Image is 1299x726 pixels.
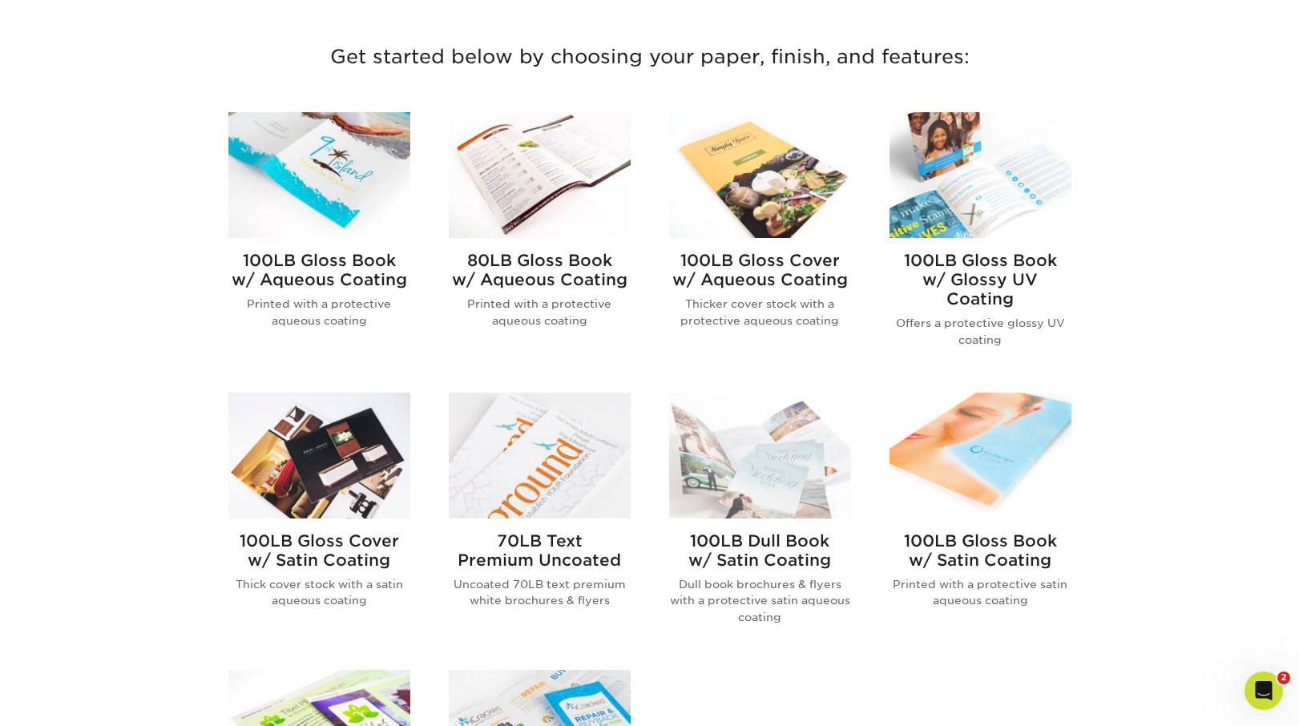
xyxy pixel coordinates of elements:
h2: 100LB Gloss Book w/ Satin Coating [890,531,1071,570]
a: 100LB Gloss Cover<br/>w/ Aqueous Coating Brochures & Flyers 100LB Gloss Coverw/ Aqueous Coating T... [669,112,851,373]
img: 100LB Gloss Book<br/>w/ Glossy UV Coating Brochures & Flyers [890,112,1071,238]
img: 100LB Gloss Book<br/>w/ Aqueous Coating Brochures & Flyers [228,112,410,238]
h2: 80LB Gloss Book w/ Aqueous Coating [449,251,631,289]
p: Printed with a protective satin aqueous coating [890,576,1071,609]
p: Thick cover stock with a satin aqueous coating [228,576,410,609]
h2: 70LB Text Premium Uncoated [449,531,631,570]
a: 80LB Gloss Book<br/>w/ Aqueous Coating Brochures & Flyers 80LB Gloss Bookw/ Aqueous Coating Print... [449,112,631,373]
a: 100LB Gloss Book<br/>w/ Glossy UV Coating Brochures & Flyers 100LB Gloss Bookw/ Glossy UV Coating... [890,112,1071,373]
h3: Get started below by choosing your paper, finish, and features: [181,21,1119,93]
h2: 100LB Gloss Book w/ Glossy UV Coating [890,251,1071,309]
p: Uncoated 70LB text premium white brochures & flyers [449,576,631,609]
img: 100LB Gloss Book<br/>w/ Satin Coating Brochures & Flyers [890,393,1071,518]
a: 100LB Gloss Book<br/>w/ Satin Coating Brochures & Flyers 100LB Gloss Bookw/ Satin Coating Printed... [890,393,1071,651]
img: 80LB Gloss Book<br/>w/ Aqueous Coating Brochures & Flyers [449,112,631,238]
a: 70LB Text<br/>Premium Uncoated Brochures & Flyers 70LB TextPremium Uncoated Uncoated 70LB text pr... [449,393,631,651]
h2: 100LB Gloss Book w/ Aqueous Coating [228,251,410,289]
a: 100LB Gloss Cover<br/>w/ Satin Coating Brochures & Flyers 100LB Gloss Coverw/ Satin Coating Thick... [228,393,410,651]
img: 100LB Gloss Cover<br/>w/ Satin Coating Brochures & Flyers [228,393,410,518]
img: 100LB Dull Book<br/>w/ Satin Coating Brochures & Flyers [669,393,851,518]
a: 100LB Dull Book<br/>w/ Satin Coating Brochures & Flyers 100LB Dull Bookw/ Satin Coating Dull book... [669,393,851,651]
span: 2 [1277,672,1290,684]
h2: 100LB Gloss Cover w/ Satin Coating [228,531,410,570]
img: 70LB Text<br/>Premium Uncoated Brochures & Flyers [449,393,631,518]
p: Offers a protective glossy UV coating [890,315,1071,348]
p: Thicker cover stock with a protective aqueous coating [669,296,851,329]
p: Printed with a protective aqueous coating [228,296,410,329]
p: Dull book brochures & flyers with a protective satin aqueous coating [669,576,851,625]
a: 100LB Gloss Book<br/>w/ Aqueous Coating Brochures & Flyers 100LB Gloss Bookw/ Aqueous Coating Pri... [228,112,410,373]
h2: 100LB Dull Book w/ Satin Coating [669,531,851,570]
iframe: Intercom live chat [1245,672,1283,710]
img: 100LB Gloss Cover<br/>w/ Aqueous Coating Brochures & Flyers [669,112,851,238]
h2: 100LB Gloss Cover w/ Aqueous Coating [669,251,851,289]
p: Printed with a protective aqueous coating [449,296,631,329]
